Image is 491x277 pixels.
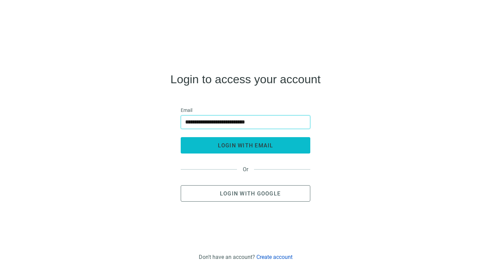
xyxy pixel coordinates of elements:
[237,166,254,173] span: Or
[256,254,293,260] a: Create account
[181,137,310,154] button: login with email
[170,74,321,85] h4: Login to access your account
[199,254,293,260] div: Don't have an account?
[181,185,310,202] button: Login with Google
[220,190,281,197] span: Login with Google
[218,142,273,149] span: login with email
[181,106,192,114] span: Email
